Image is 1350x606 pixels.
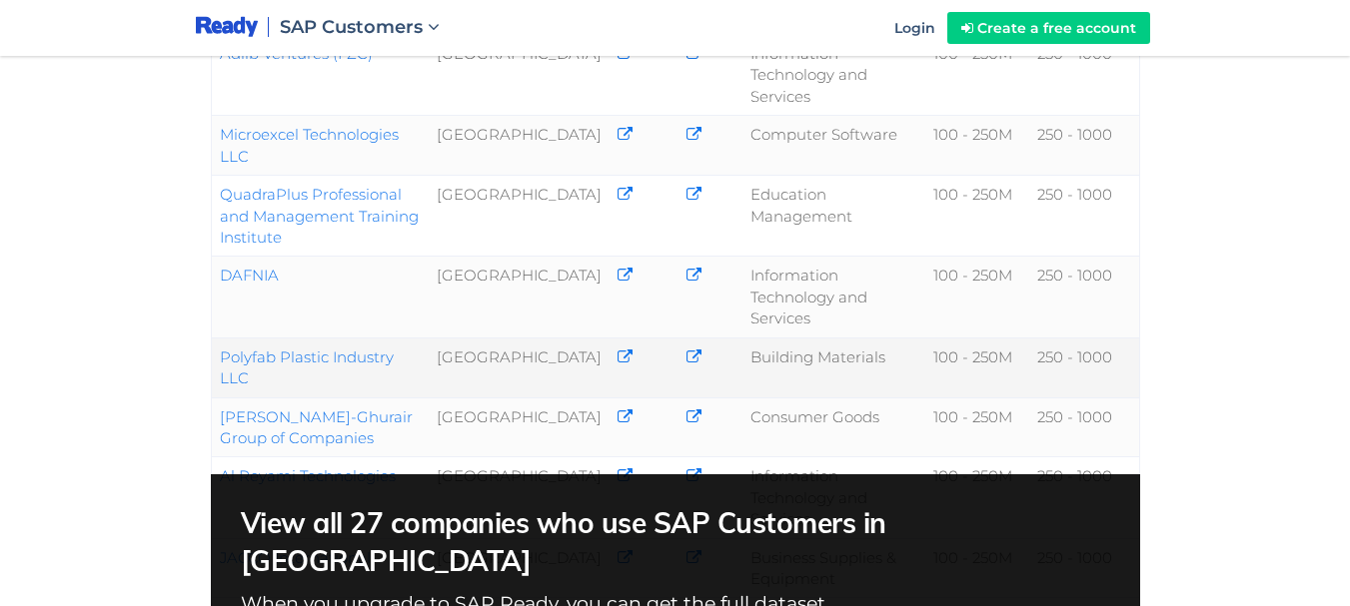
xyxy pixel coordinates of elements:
a: DAFNIA [220,266,279,285]
a: Create a free account [947,12,1150,44]
a: Al Reyami Technologies [220,466,396,485]
td: [GEOGRAPHIC_DATA] [429,176,610,257]
td: Information Technology and Services [742,35,925,116]
a: Polyfab Plastic Industry LLC [220,347,394,387]
td: Computer Software [742,116,925,176]
img: logo [196,15,259,40]
td: 100 - 250M [925,457,1029,538]
a: QuadraPlus Professional and Management Training Institute [220,185,419,247]
td: Information Technology and Services [742,457,925,538]
span: Login [894,19,935,37]
td: [GEOGRAPHIC_DATA] [429,116,610,176]
td: 250 - 1000 [1029,337,1139,397]
td: 100 - 250M [925,176,1029,257]
td: 250 - 1000 [1029,116,1139,176]
td: 100 - 250M [925,116,1029,176]
td: 100 - 250M [925,35,1029,116]
td: Education Management [742,176,925,257]
a: Microexcel Technologies LLC [220,125,399,165]
td: 250 - 1000 [1029,257,1139,337]
td: 250 - 1000 [1029,176,1139,257]
td: [GEOGRAPHIC_DATA] [429,257,610,337]
td: 100 - 250M [925,397,1029,457]
td: 100 - 250M [925,257,1029,337]
span: SAP Customers [280,16,423,38]
td: 250 - 1000 [1029,397,1139,457]
h2: View all 27 companies who use SAP Customers in [GEOGRAPHIC_DATA] [241,504,953,580]
td: 250 - 1000 [1029,457,1139,538]
a: [PERSON_NAME]-Ghurair Group of Companies [220,407,413,447]
td: [GEOGRAPHIC_DATA] [429,337,610,397]
td: [GEOGRAPHIC_DATA] [429,397,610,457]
td: Information Technology and Services [742,257,925,337]
td: [GEOGRAPHIC_DATA] [429,35,610,116]
td: [GEOGRAPHIC_DATA] [429,457,610,538]
td: Building Materials [742,337,925,397]
td: 100 - 250M [925,337,1029,397]
td: 250 - 1000 [1029,35,1139,116]
a: Login [882,3,947,53]
td: Consumer Goods [742,397,925,457]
